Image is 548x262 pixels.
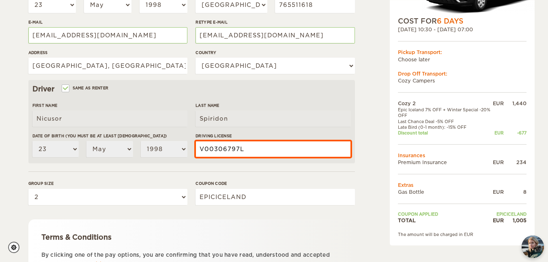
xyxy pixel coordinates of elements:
[196,27,355,43] input: e.g. example@example.com
[32,102,187,108] label: First Name
[493,217,504,224] div: EUR
[196,110,350,127] input: e.g. Smith
[504,159,527,166] div: 234
[493,211,527,217] td: EPICICELAND
[504,100,527,107] div: 1,440
[398,130,493,136] td: Discount total
[398,26,527,33] div: [DATE] 10:30 - [DATE] 07:00
[62,87,68,92] input: Same as renter
[32,133,187,139] label: Date of birth (You must be at least [DEMOGRAPHIC_DATA])
[28,19,187,25] label: E-mail
[32,110,187,127] input: e.g. William
[398,182,527,188] td: Extras
[196,180,355,186] label: Coupon code
[504,188,527,195] div: 8
[398,107,493,119] td: Epic Iceland 7% OFF + Winter Special -20% OFF
[398,70,527,77] div: Drop Off Transport:
[28,180,187,186] label: Group size
[493,159,504,166] div: EUR
[32,84,351,94] div: Driver
[398,119,493,124] td: Last Chance Deal -5% OFF
[41,232,342,242] div: Terms & Conditions
[398,100,493,107] td: Cozy 2
[398,232,527,237] div: The amount will be charged in EUR
[398,56,527,63] td: Choose later
[398,124,493,130] td: Late Bird (0-1 month): -15% OFF
[8,242,25,253] a: Cookie settings
[493,130,504,136] div: EUR
[493,188,504,195] div: EUR
[398,211,493,217] td: Coupon applied
[504,130,527,136] div: -677
[522,236,544,258] img: Freyja at Cozy Campers
[398,152,527,159] td: Insurances
[28,50,187,56] label: Address
[196,19,355,25] label: Retype E-mail
[398,77,527,84] td: Cozy Campers
[28,58,187,74] input: e.g. Street, City, Zip Code
[398,188,493,195] td: Gas Bottle
[437,17,463,25] span: 6 Days
[28,27,187,43] input: e.g. example@example.com
[196,50,355,56] label: Country
[62,84,109,92] label: Same as renter
[398,16,527,26] div: COST FOR
[398,217,493,224] td: TOTAL
[398,49,527,56] div: Pickup Transport:
[493,100,504,107] div: EUR
[196,133,350,139] label: Driving License
[196,102,350,108] label: Last Name
[196,141,350,157] input: e.g. 14789654B
[522,236,544,258] button: chat-button
[504,217,527,224] div: 1,005
[398,159,493,166] td: Premium Insurance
